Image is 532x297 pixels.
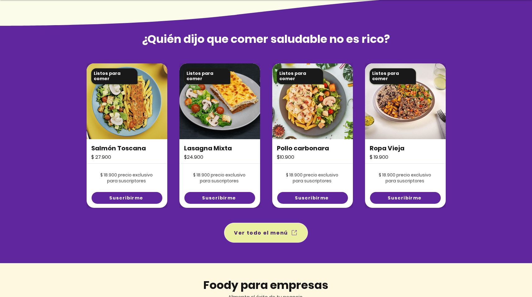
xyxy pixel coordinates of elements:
[279,70,306,82] span: Listos para comer
[365,63,446,139] img: foody-sancocho-valluno-con-pierna-pernil.png
[203,277,328,293] span: Foody para empresas
[286,172,338,184] span: $ 18.900 precio exclusivo para suscriptores
[193,172,246,184] span: $ 18.900 precio exclusivo para suscriptores
[388,195,422,201] span: Suscribirme
[370,192,441,204] a: Suscribirme
[94,70,120,82] span: Listos para comer
[277,144,329,153] span: Pollo carbonara
[109,195,143,201] span: Suscribirme
[142,31,390,47] span: ¿Quién dijo que comer saludable no es rico?
[92,192,162,204] a: Suscribirme
[370,153,388,161] span: $ 19.900
[91,144,146,153] span: Salmón Toscana
[234,229,288,237] span: Ver todo el menú
[277,153,294,161] span: $10.900
[379,172,431,184] span: $ 18.900 precio exclusivo para suscriptores
[272,63,353,139] img: foody-sancocho-valluno-con-pierna-pernil.png
[202,195,236,201] span: Suscribirme
[496,261,526,291] iframe: Messagebird Livechat Widget
[184,144,232,153] span: Lasagna Mixta
[370,144,404,153] span: Ropa Vieja
[295,195,329,201] span: Suscribirme
[100,172,153,184] span: $ 18.900 precio exclusivo para suscriptores
[184,153,203,161] span: $24.900
[179,63,260,139] img: foody-sancocho-valluno-con-pierna-pernil.png
[372,70,399,82] span: Listos para comer
[91,153,111,161] span: $ 27.900
[277,192,348,204] a: Suscribirme
[87,63,167,139] img: foody-sancocho-valluno-con-pierna-pernil.png
[184,192,255,204] a: Suscribirme
[224,223,308,243] a: Ver todo el menú
[187,70,213,82] span: Listos para comer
